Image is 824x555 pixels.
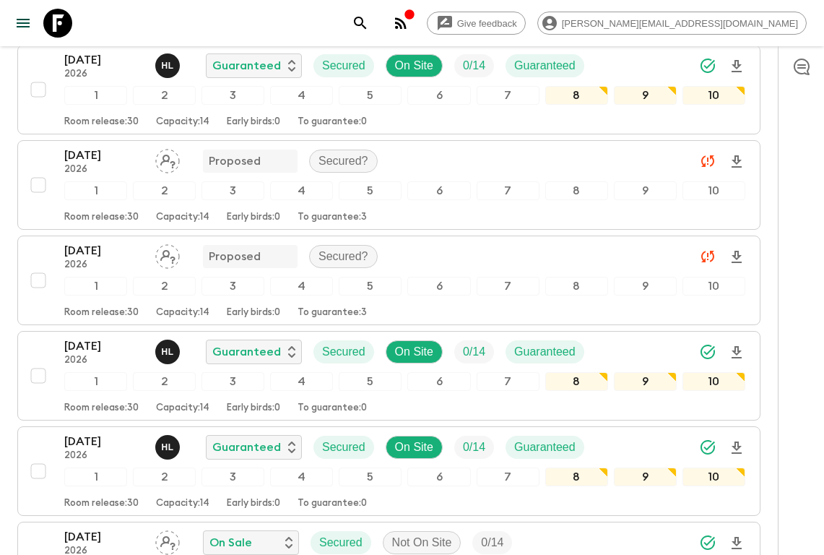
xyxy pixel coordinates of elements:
[155,535,180,546] span: Assign pack leader
[699,343,716,361] svg: Synced Successfully
[477,372,539,391] div: 7
[311,531,371,554] div: Secured
[309,150,378,173] div: Secured?
[155,153,180,165] span: Assign pack leader
[614,372,677,391] div: 9
[339,468,402,486] div: 5
[339,86,402,105] div: 5
[454,54,494,77] div: Trip Fill
[64,355,144,366] p: 2026
[545,372,608,391] div: 8
[64,164,144,176] p: 2026
[161,346,173,358] p: H L
[209,534,252,551] p: On Sale
[407,86,470,105] div: 6
[309,245,378,268] div: Secured?
[155,58,183,69] span: Hoang Le Ngoc
[454,436,494,459] div: Trip Fill
[64,116,139,128] p: Room release: 30
[64,307,139,319] p: Room release: 30
[477,277,539,296] div: 7
[270,372,333,391] div: 4
[545,277,608,296] div: 8
[227,498,280,509] p: Early birds: 0
[161,60,173,72] p: H L
[64,403,139,414] p: Room release: 30
[64,69,144,80] p: 2026
[383,531,461,554] div: Not On Site
[156,212,209,223] p: Capacity: 14
[64,498,139,509] p: Room release: 30
[392,534,452,551] p: Not On Site
[209,152,261,170] p: Proposed
[227,403,280,414] p: Early birds: 0
[537,12,807,35] div: [PERSON_NAME][EMAIL_ADDRESS][DOMAIN_NAME]
[298,212,367,223] p: To guarantee: 3
[64,242,144,259] p: [DATE]
[298,498,367,509] p: To guarantee: 0
[156,307,209,319] p: Capacity: 14
[346,9,375,38] button: search adventures
[17,236,760,325] button: [DATE]2026Assign pack leaderProposedSecured?12345678910Room release:30Capacity:14Early birds:0To ...
[270,468,333,486] div: 4
[212,57,281,74] p: Guaranteed
[322,439,365,456] p: Secured
[395,343,433,361] p: On Site
[322,343,365,361] p: Secured
[395,57,433,74] p: On Site
[481,534,503,551] p: 0 / 14
[386,436,443,459] div: On Site
[227,212,280,223] p: Early birds: 0
[64,51,144,69] p: [DATE]
[64,337,144,355] p: [DATE]
[318,248,368,265] p: Secured?
[201,181,264,200] div: 3
[17,140,760,230] button: [DATE]2026Assign pack leaderProposedSecured?12345678910Room release:30Capacity:14Early birds:0To ...
[156,403,209,414] p: Capacity: 14
[133,277,196,296] div: 2
[699,152,716,170] svg: Unable to sync - Check prices and secured
[699,439,716,456] svg: Synced Successfully
[17,426,760,516] button: [DATE]2026Hoang Le NgocGuaranteedSecuredOn SiteTrip FillGuaranteed12345678910Room release:30Capac...
[407,277,470,296] div: 6
[270,277,333,296] div: 4
[155,439,183,451] span: Hoang Le Ngoc
[699,534,716,551] svg: Synced Successfully
[17,331,760,421] button: [DATE]2026Hoang Le NgocGuaranteedSecuredOn SiteTrip FillGuaranteed12345678910Room release:30Capac...
[682,468,745,486] div: 10
[64,372,127,391] div: 1
[407,468,470,486] div: 6
[212,343,281,361] p: Guaranteed
[201,468,264,486] div: 3
[728,153,745,171] svg: Download Onboarding
[407,181,470,200] div: 6
[9,9,38,38] button: menu
[614,181,677,200] div: 9
[155,435,183,460] button: HL
[339,181,402,200] div: 5
[64,528,144,546] p: [DATE]
[156,498,209,509] p: Capacity: 14
[270,181,333,200] div: 4
[209,248,261,265] p: Proposed
[386,54,443,77] div: On Site
[454,340,494,363] div: Trip Fill
[298,403,367,414] p: To guarantee: 0
[201,277,264,296] div: 3
[201,372,264,391] div: 3
[313,436,374,459] div: Secured
[514,343,576,361] p: Guaranteed
[477,468,539,486] div: 7
[514,439,576,456] p: Guaranteed
[313,340,374,363] div: Secured
[319,534,363,551] p: Secured
[64,468,127,486] div: 1
[554,18,806,29] span: [PERSON_NAME][EMAIL_ADDRESS][DOMAIN_NAME]
[133,86,196,105] div: 2
[614,86,677,105] div: 9
[449,18,525,29] span: Give feedback
[614,468,677,486] div: 9
[155,53,183,78] button: HL
[270,86,333,105] div: 4
[64,86,127,105] div: 1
